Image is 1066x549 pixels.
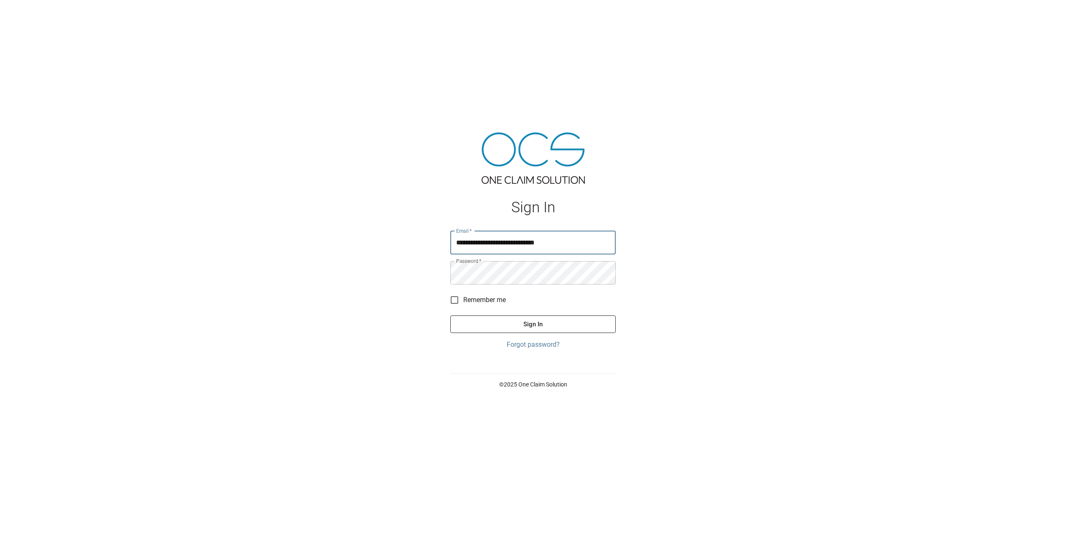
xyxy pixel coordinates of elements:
[456,227,472,234] label: Email
[463,295,506,305] span: Remember me
[10,5,43,22] img: ocs-logo-white-transparent.png
[450,380,616,389] p: © 2025 One Claim Solution
[456,257,481,264] label: Password
[450,340,616,350] a: Forgot password?
[450,315,616,333] button: Sign In
[450,199,616,216] h1: Sign In
[482,132,585,184] img: ocs-logo-tra.png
